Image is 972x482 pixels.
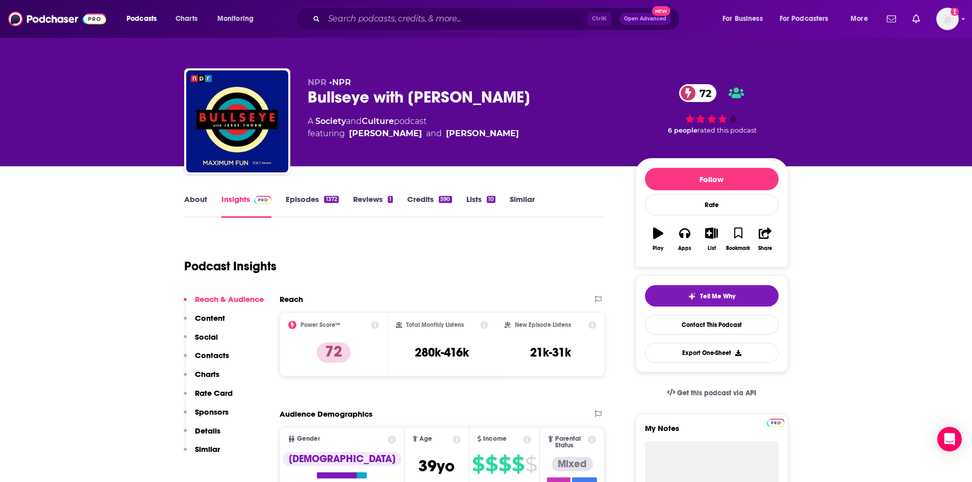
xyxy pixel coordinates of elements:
[851,12,868,26] span: More
[346,116,362,126] span: and
[767,417,785,427] a: Pro website
[645,194,779,215] div: Rate
[184,294,264,313] button: Reach & Audience
[510,194,535,218] a: Similar
[184,350,229,369] button: Contacts
[415,345,469,360] h3: 280k-416k
[483,436,507,442] span: Income
[349,128,422,140] a: Jesse Thorn
[308,128,519,140] span: featuring
[439,196,452,203] div: 590
[472,456,484,472] span: $
[515,321,571,328] h2: New Episode Listens
[176,12,197,26] span: Charts
[552,457,593,471] div: Mixed
[843,11,881,27] button: open menu
[698,221,725,258] button: List
[184,388,233,407] button: Rate Card
[659,380,765,405] a: Get this podcast via API
[388,196,393,203] div: 1
[362,116,394,126] a: Culture
[195,444,220,454] p: Similar
[512,456,524,472] span: $
[908,10,924,28] a: Show notifications dropdown
[195,407,229,417] p: Sponsors
[184,313,225,332] button: Content
[780,12,829,26] span: For Podcasters
[286,194,338,218] a: Episodes1372
[645,285,779,307] button: tell me why sparkleTell Me Why
[936,8,959,30] img: User Profile
[936,8,959,30] button: Show profile menu
[619,13,671,25] button: Open AdvancedNew
[645,168,779,190] button: Follow
[645,221,671,258] button: Play
[317,342,351,363] p: 72
[8,9,106,29] img: Podchaser - Follow, Share and Rate Podcasts
[689,84,716,102] span: 72
[715,11,776,27] button: open menu
[308,115,519,140] div: A podcast
[280,294,303,304] h2: Reach
[195,313,225,323] p: Content
[645,423,779,441] label: My Notes
[184,426,220,445] button: Details
[210,11,267,27] button: open menu
[306,7,689,31] div: Search podcasts, credits, & more...
[677,389,756,397] span: Get this podcast via API
[297,436,320,442] span: Gender
[280,409,372,419] h2: Audience Demographics
[283,452,402,466] div: [DEMOGRAPHIC_DATA]
[195,388,233,398] p: Rate Card
[653,245,663,251] div: Play
[937,427,962,451] div: Open Intercom Messenger
[936,8,959,30] span: Logged in as kkneafsey
[487,196,495,203] div: 10
[195,294,264,304] p: Reach & Audience
[499,456,511,472] span: $
[671,221,698,258] button: Apps
[184,444,220,463] button: Similar
[555,436,586,449] span: Parental Status
[127,12,157,26] span: Podcasts
[525,456,537,472] span: $
[485,456,497,472] span: $
[726,245,750,251] div: Bookmark
[767,419,785,427] img: Podchaser Pro
[195,332,218,342] p: Social
[645,315,779,335] a: Contact This Podcast
[466,194,495,218] a: Lists10
[725,221,752,258] button: Bookmark
[624,16,666,21] span: Open Advanced
[652,6,670,16] span: New
[184,369,219,388] button: Charts
[407,194,452,218] a: Credits590
[332,78,351,87] a: NPR
[406,321,464,328] h2: Total Monthly Listens
[195,350,229,360] p: Contacts
[645,343,779,363] button: Export One-Sheet
[697,126,757,134] span: rated this podcast
[315,116,346,126] a: Society
[301,321,340,328] h2: Power Score™
[119,11,170,27] button: open menu
[426,128,442,140] span: and
[883,10,900,28] a: Show notifications dropdown
[195,426,220,436] p: Details
[169,11,204,27] a: Charts
[752,221,778,258] button: Share
[184,332,218,351] button: Social
[722,12,763,26] span: For Business
[353,194,393,218] a: Reviews1
[773,11,843,27] button: open menu
[668,126,697,134] span: 6 people
[184,407,229,426] button: Sponsors
[184,259,277,274] h1: Podcast Insights
[324,196,338,203] div: 1372
[679,84,716,102] a: 72
[217,12,254,26] span: Monitoring
[446,128,519,140] div: [PERSON_NAME]
[186,70,288,172] img: Bullseye with Jesse Thorn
